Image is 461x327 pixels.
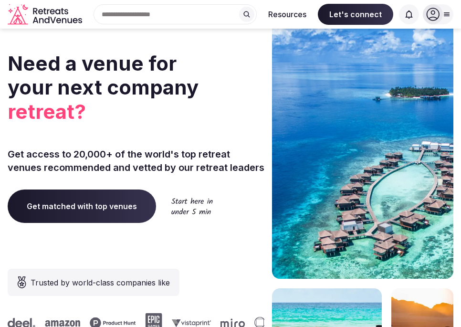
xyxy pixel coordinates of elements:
[261,4,314,25] button: Resources
[171,198,213,214] img: Start here in under 5 min
[8,4,84,25] a: Visit the homepage
[31,277,170,288] span: Trusted by world-class companies like
[8,190,156,223] a: Get matched with top venues
[318,4,393,25] span: Let's connect
[171,319,210,327] svg: Vistaprint company logo
[8,4,84,25] svg: Retreats and Venues company logo
[8,100,264,124] span: retreat?
[8,148,264,174] p: Get access to 20,000+ of the world's top retreat venues recommended and vetted by our retreat lea...
[8,51,199,99] span: Need a venue for your next company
